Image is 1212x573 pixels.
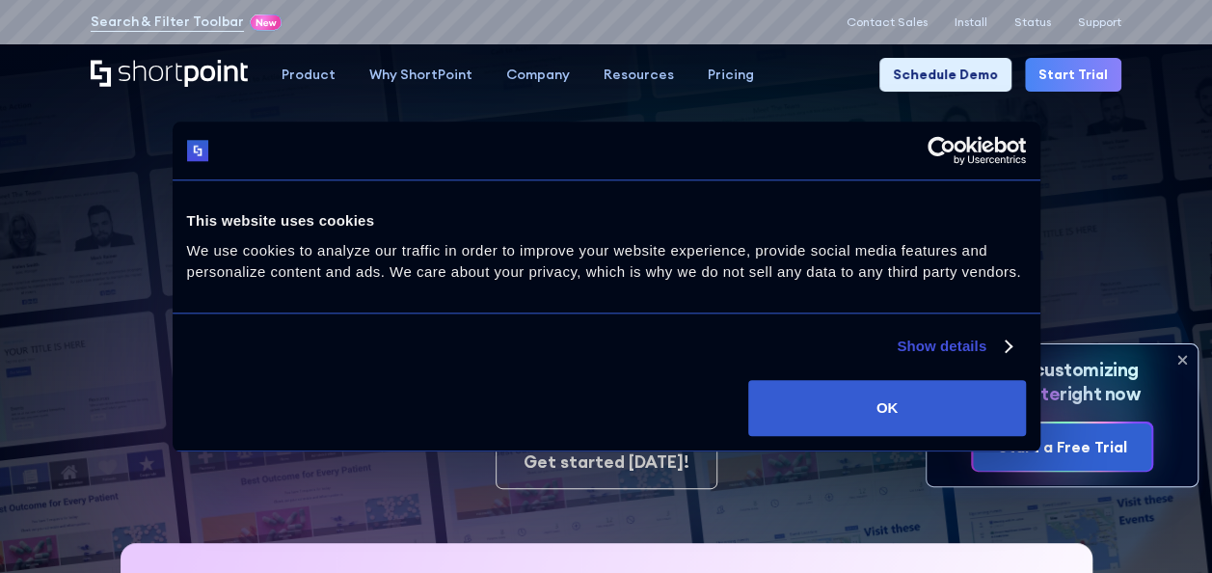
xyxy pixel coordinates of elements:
a: Contact Sales [847,15,928,29]
div: Resources [604,65,674,85]
div: Pricing [708,65,754,85]
a: Product [265,58,353,92]
a: Pricing [691,58,771,92]
a: Why ShortPoint [353,58,490,92]
a: Support [1078,15,1121,29]
a: Resources [587,58,691,92]
a: Company [490,58,587,92]
div: Why ShortPoint [369,65,472,85]
a: Start a Free Trial [973,423,1150,471]
a: Home [91,60,248,89]
iframe: Chat Widget [865,349,1212,573]
button: OK [748,380,1025,436]
a: Install [955,15,987,29]
a: Schedule Demo [879,58,1011,92]
span: We use cookies to analyze our traffic in order to improve your website experience, provide social... [187,242,1021,281]
div: This website uses cookies [187,209,1026,232]
div: Company [506,65,570,85]
a: Usercentrics Cookiebot - opens in a new window [857,136,1026,165]
img: logo [187,140,209,162]
div: Start a Free Trial [997,435,1126,458]
a: Get started [DATE]! [496,435,717,489]
a: Show details [897,335,1010,358]
div: Product [282,65,336,85]
div: Get started [DATE]! [524,450,689,475]
a: Search & Filter Toolbar [91,12,244,32]
a: Start Trial [1025,58,1121,92]
a: Status [1014,15,1051,29]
